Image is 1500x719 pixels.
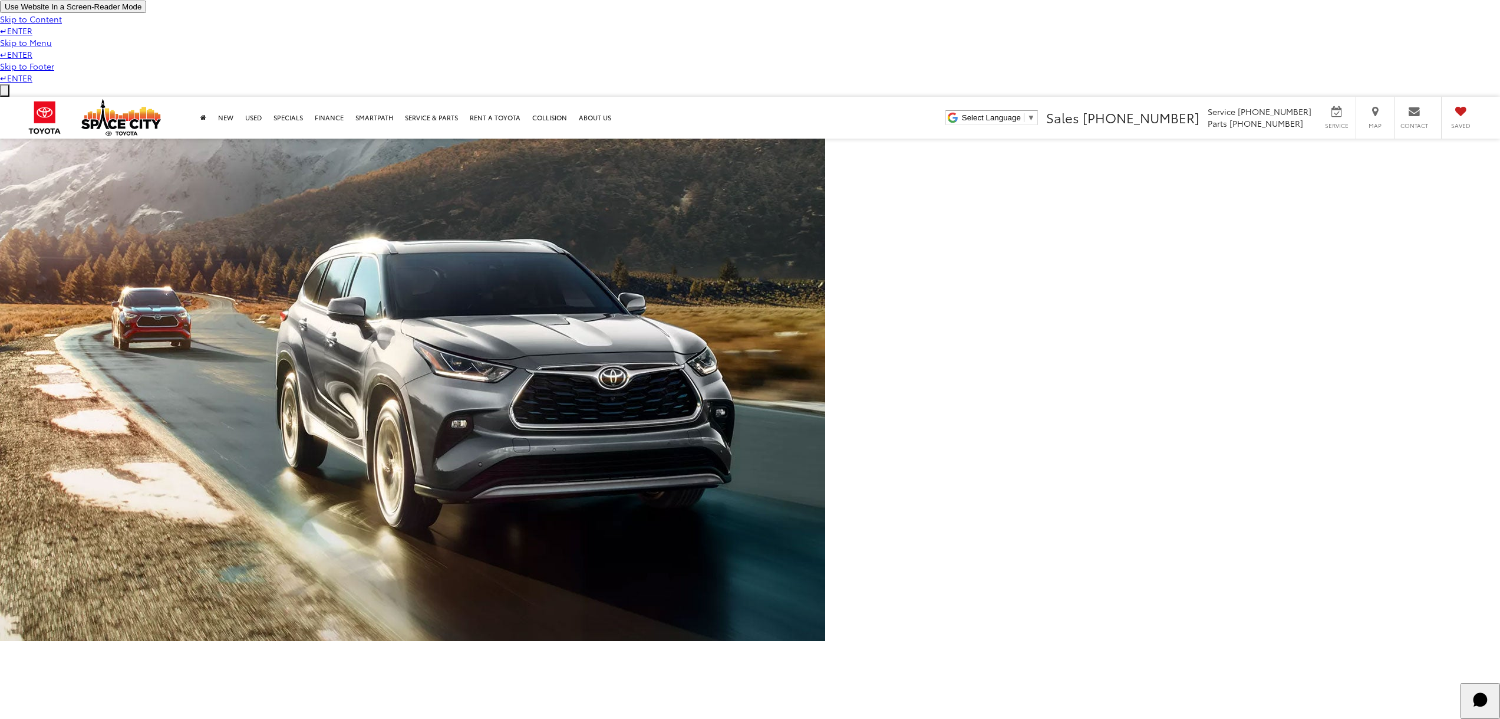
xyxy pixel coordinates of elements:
[239,97,268,139] a: Used
[464,97,526,139] a: Rent a Toyota
[21,97,69,139] img: Toyota
[573,97,617,139] a: About Us
[1027,113,1035,122] span: ▼
[1320,97,1356,139] a: Service
[1362,122,1388,130] span: Map
[1323,122,1350,130] span: Service
[1208,106,1235,117] span: Service
[1358,97,1394,139] a: Map
[962,113,1021,122] span: Select Language
[1229,117,1303,129] span: [PHONE_NUMBER]
[1024,113,1024,122] span: ​
[546,683,955,706] div: Shop By Vehicle
[1443,97,1479,139] a: My Saved Vehicles
[546,706,955,719] div: Vehicles Available
[1396,97,1434,139] a: Contact
[399,97,464,139] a: Service & Parts
[81,99,161,136] img: Space City Toyota
[1465,685,1496,715] svg: Start Chat
[212,97,239,139] a: New
[1046,108,1079,127] span: Sales
[1238,106,1311,117] span: [PHONE_NUMBER]
[1400,122,1428,130] span: Contact
[962,113,1035,122] a: Select Language​
[350,97,399,139] a: SmartPath
[1208,117,1227,129] span: Parts
[526,97,573,139] a: Collision
[1083,108,1199,127] span: [PHONE_NUMBER]
[1448,122,1473,130] span: Saved
[309,97,350,139] a: Finance
[194,97,212,139] a: Home
[268,97,309,139] a: Specials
